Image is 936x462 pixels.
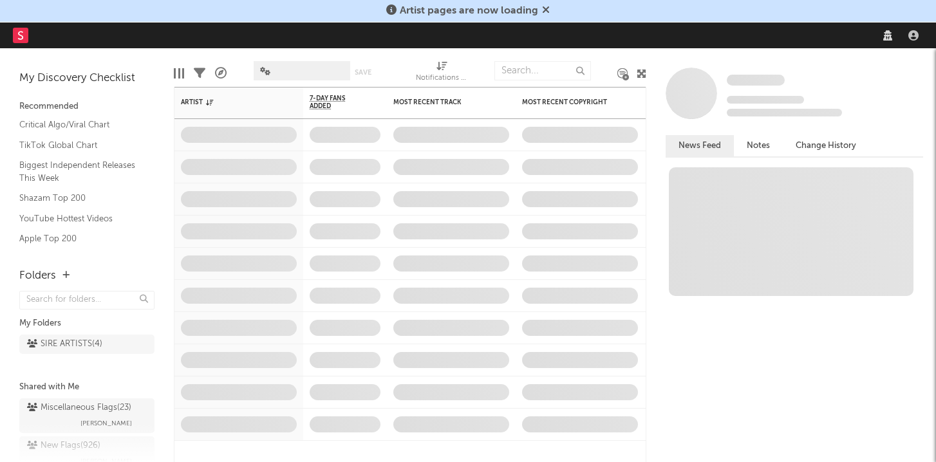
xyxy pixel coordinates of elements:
[19,398,154,433] a: Miscellaneous Flags(23)[PERSON_NAME]
[666,135,734,156] button: News Feed
[734,135,783,156] button: Notes
[27,337,102,352] div: SIRE ARTISTS ( 4 )
[19,291,154,310] input: Search for folders...
[416,55,467,92] div: Notifications (Artist)
[19,99,154,115] div: Recommended
[19,191,142,205] a: Shazam Top 200
[215,55,227,92] div: A&R Pipeline
[19,380,154,395] div: Shared with Me
[19,118,142,132] a: Critical Algo/Viral Chart
[19,335,154,354] a: SIRE ARTISTS(4)
[400,6,538,16] span: Artist pages are now loading
[19,158,142,185] a: Biggest Independent Releases This Week
[727,109,842,116] span: 0 fans last week
[783,135,869,156] button: Change History
[19,268,56,284] div: Folders
[542,6,550,16] span: Dismiss
[19,232,142,246] a: Apple Top 200
[27,438,100,454] div: New Flags ( 926 )
[194,55,205,92] div: Filters
[174,55,184,92] div: Edit Columns
[355,69,371,76] button: Save
[727,96,804,104] span: Tracking Since: [DATE]
[181,98,277,106] div: Artist
[19,316,154,331] div: My Folders
[27,400,131,416] div: Miscellaneous Flags ( 23 )
[393,98,490,106] div: Most Recent Track
[19,138,142,152] a: TikTok Global Chart
[80,416,132,431] span: [PERSON_NAME]
[19,71,154,86] div: My Discovery Checklist
[310,95,361,110] span: 7-Day Fans Added
[19,212,142,226] a: YouTube Hottest Videos
[416,71,467,86] div: Notifications (Artist)
[727,74,785,87] a: Some Artist
[494,61,591,80] input: Search...
[727,75,785,86] span: Some Artist
[522,98,619,106] div: Most Recent Copyright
